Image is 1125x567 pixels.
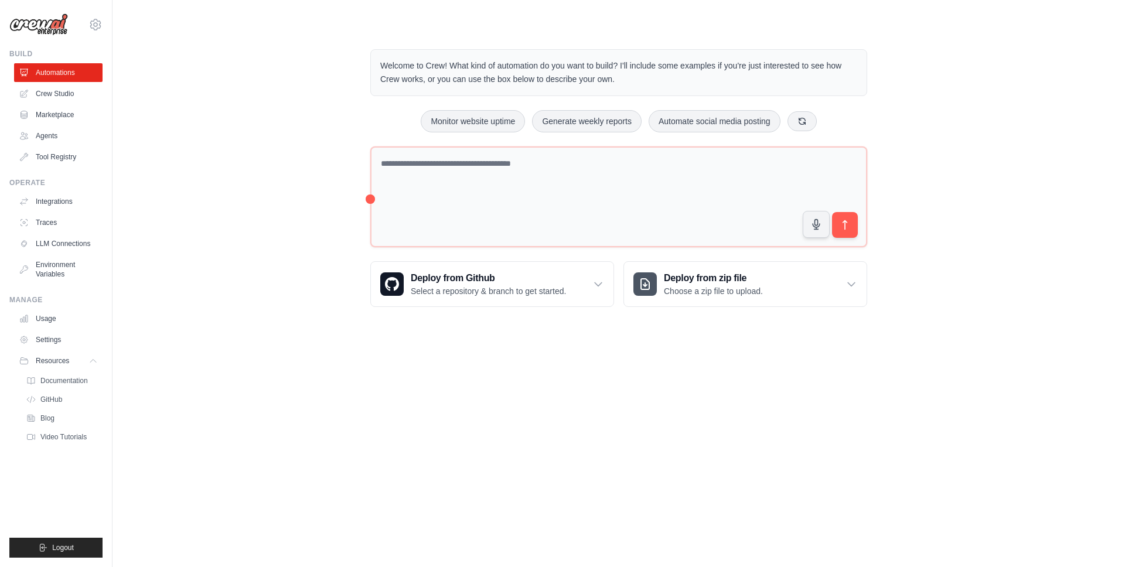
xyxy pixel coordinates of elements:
[9,178,103,187] div: Operate
[52,543,74,552] span: Logout
[14,255,103,283] a: Environment Variables
[532,110,642,132] button: Generate weekly reports
[14,351,103,370] button: Resources
[14,105,103,124] a: Marketplace
[9,538,103,558] button: Logout
[411,271,566,285] h3: Deploy from Github
[40,376,88,385] span: Documentation
[9,49,103,59] div: Build
[9,295,103,305] div: Manage
[14,234,103,253] a: LLM Connections
[649,110,780,132] button: Automate social media posting
[14,84,103,103] a: Crew Studio
[14,309,103,328] a: Usage
[14,127,103,145] a: Agents
[380,59,857,86] p: Welcome to Crew! What kind of automation do you want to build? I'll include some examples if you'...
[21,410,103,426] a: Blog
[21,429,103,445] a: Video Tutorials
[14,330,103,349] a: Settings
[14,148,103,166] a: Tool Registry
[40,414,54,423] span: Blog
[40,395,62,404] span: GitHub
[21,373,103,389] a: Documentation
[36,356,69,366] span: Resources
[40,432,87,442] span: Video Tutorials
[9,13,68,36] img: Logo
[21,391,103,408] a: GitHub
[664,271,763,285] h3: Deploy from zip file
[14,192,103,211] a: Integrations
[664,285,763,297] p: Choose a zip file to upload.
[14,63,103,82] a: Automations
[421,110,525,132] button: Monitor website uptime
[411,285,566,297] p: Select a repository & branch to get started.
[14,213,103,232] a: Traces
